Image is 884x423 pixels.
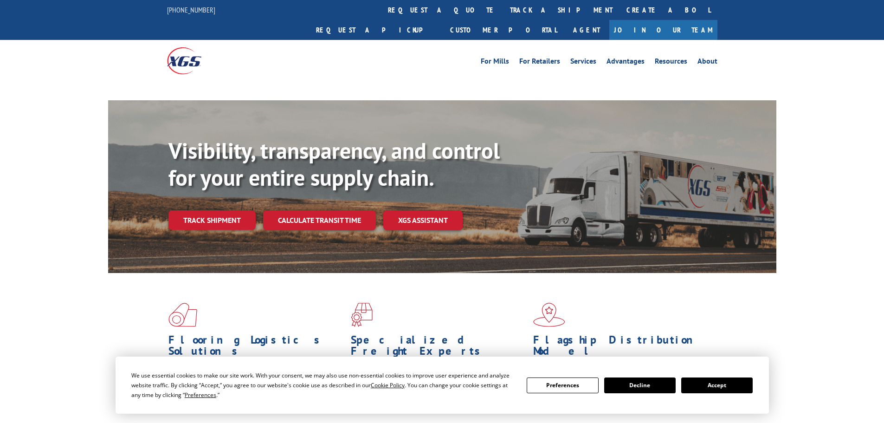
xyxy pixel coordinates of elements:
[604,377,676,393] button: Decline
[607,58,645,68] a: Advantages
[609,20,717,40] a: Join Our Team
[168,210,256,230] a: Track shipment
[168,334,344,361] h1: Flooring Logistics Solutions
[131,371,516,400] div: We use essential cookies to make our site work. With your consent, we may also use non-essential ...
[655,58,687,68] a: Resources
[697,58,717,68] a: About
[167,5,215,14] a: [PHONE_NUMBER]
[371,381,405,389] span: Cookie Policy
[116,357,769,414] div: Cookie Consent Prompt
[519,58,560,68] a: For Retailers
[533,303,565,327] img: xgs-icon-flagship-distribution-model-red
[527,377,598,393] button: Preferences
[570,58,596,68] a: Services
[481,58,509,68] a: For Mills
[168,303,197,327] img: xgs-icon-total-supply-chain-intelligence-red
[263,210,376,230] a: Calculate transit time
[168,136,500,192] b: Visibility, transparency, and control for your entire supply chain.
[383,210,463,230] a: XGS ASSISTANT
[681,377,753,393] button: Accept
[351,303,373,327] img: xgs-icon-focused-on-flooring-red
[564,20,609,40] a: Agent
[443,20,564,40] a: Customer Portal
[309,20,443,40] a: Request a pickup
[185,391,216,399] span: Preferences
[533,334,709,361] h1: Flagship Distribution Model
[351,334,526,361] h1: Specialized Freight Experts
